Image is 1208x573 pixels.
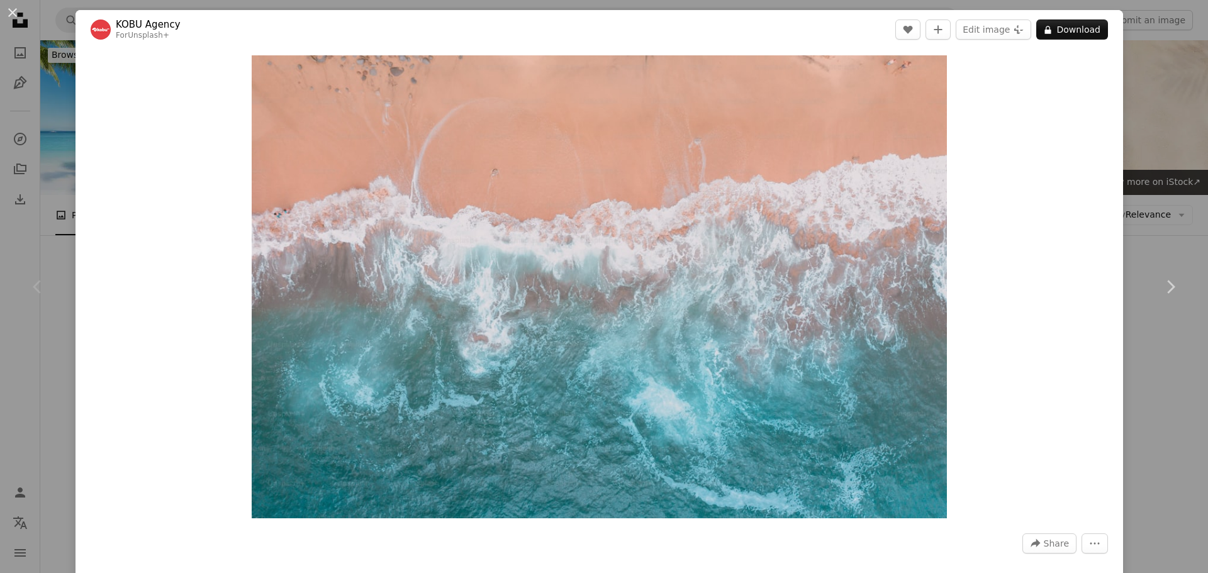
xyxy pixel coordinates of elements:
[252,55,947,518] img: an aerial view of a beach with waves and sand
[116,18,181,31] a: KOBU Agency
[895,19,920,40] button: Like
[1044,534,1069,553] span: Share
[1132,226,1208,347] a: Next
[116,31,181,41] div: For
[1022,533,1077,554] button: Share this image
[1036,19,1108,40] button: Download
[91,19,111,40] img: Go to KOBU Agency's profile
[956,19,1031,40] button: Edit image
[252,55,947,518] button: Zoom in on this image
[1082,533,1108,554] button: More Actions
[128,31,169,40] a: Unsplash+
[926,19,951,40] button: Add to Collection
